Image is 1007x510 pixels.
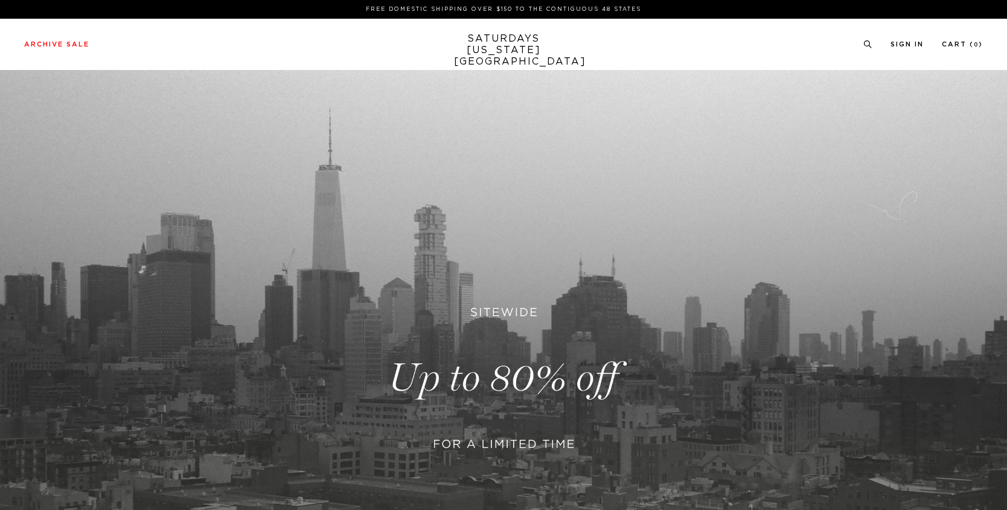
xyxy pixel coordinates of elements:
[890,41,924,48] a: Sign In
[974,42,979,48] small: 0
[29,5,978,14] p: FREE DOMESTIC SHIPPING OVER $150 TO THE CONTIGUOUS 48 STATES
[24,41,89,48] a: Archive Sale
[454,33,554,68] a: SATURDAYS[US_STATE][GEOGRAPHIC_DATA]
[942,41,983,48] a: Cart (0)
